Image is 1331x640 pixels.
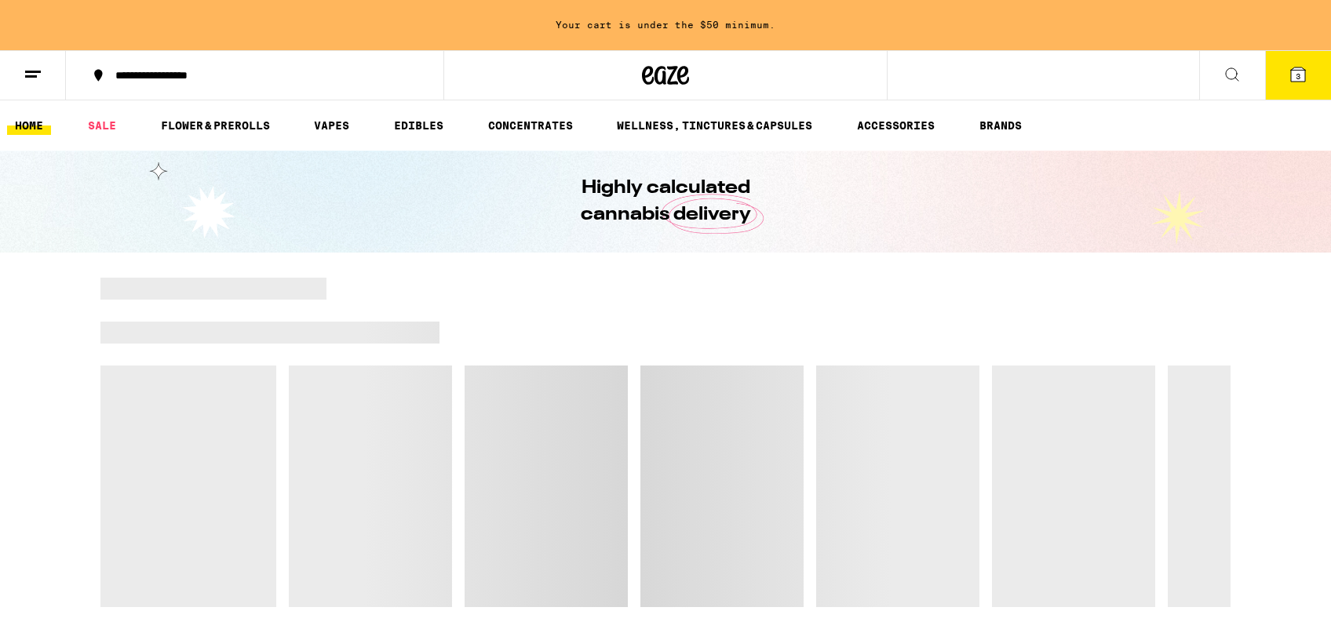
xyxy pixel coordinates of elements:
a: HOME [7,116,51,135]
a: FLOWER & PREROLLS [153,116,278,135]
button: 3 [1265,51,1331,100]
a: VAPES [306,116,357,135]
h1: Highly calculated cannabis delivery [536,175,795,228]
span: 3 [1296,71,1300,81]
a: CONCENTRATES [480,116,581,135]
button: BRANDS [972,116,1030,135]
a: ACCESSORIES [849,116,943,135]
a: EDIBLES [386,116,451,135]
a: WELLNESS, TINCTURES & CAPSULES [609,116,820,135]
a: SALE [80,116,124,135]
